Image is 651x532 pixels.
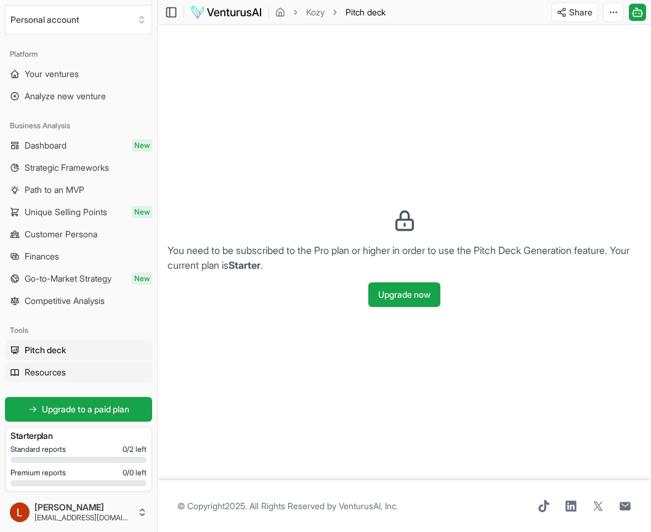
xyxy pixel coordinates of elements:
[25,366,66,379] span: Resources
[5,340,152,360] a: Pitch deck
[25,184,84,196] span: Path to an MVP
[25,139,67,152] span: Dashboard
[25,295,105,307] span: Competitive Analysis
[5,291,152,311] a: Competitive Analysis
[368,282,440,307] button: Upgrade now
[132,206,152,218] span: New
[5,158,152,178] a: Strategic Frameworks
[5,497,152,527] button: [PERSON_NAME][EMAIL_ADDRESS][DOMAIN_NAME]
[190,5,262,20] img: logo
[5,116,152,136] div: Business Analysis
[25,162,109,174] span: Strategic Frameworks
[132,272,152,285] span: New
[10,444,66,454] span: Standard reports
[346,6,386,18] span: Pitch deck
[5,86,152,106] a: Analyze new venture
[10,468,66,478] span: Premium reports
[25,272,111,285] span: Go-to-Market Strategy
[34,502,132,513] span: [PERSON_NAME]
[368,277,440,307] a: Upgrade now
[25,206,107,218] span: Unique Selling Points
[177,500,398,512] span: © Copyright 2025 . All Rights Reserved by .
[306,6,325,18] a: Kozy
[275,6,386,18] nav: breadcrumb
[25,90,106,102] span: Analyze new venture
[34,513,132,523] span: [EMAIL_ADDRESS][DOMAIN_NAME]
[25,228,97,240] span: Customer Persona
[5,224,152,244] a: Customer Persona
[5,269,152,289] a: Go-to-Market StrategyNew
[5,5,152,35] button: Select an organization
[10,502,30,522] img: ACg8ocK4lBV27Ur4MTImR7gdgGAGWkqXv7t3ETy7iWQqKjFeyTiMCqk=s96-c
[123,468,147,478] span: 0 / 0 left
[5,362,152,382] a: Resources
[5,247,152,266] a: Finances
[5,180,152,200] a: Path to an MVP
[10,430,147,442] h3: Starter plan
[123,444,147,454] span: 0 / 2 left
[5,202,152,222] a: Unique Selling PointsNew
[339,501,396,511] a: VenturusAI, Inc
[5,64,152,84] a: Your ventures
[5,321,152,340] div: Tools
[5,44,152,64] div: Platform
[551,2,598,22] button: Share
[569,6,592,18] span: Share
[228,259,261,271] span: Starter
[132,139,152,152] span: New
[5,397,152,422] a: Upgrade to a paid plan
[25,250,59,263] span: Finances
[168,244,629,271] span: You need to be subscribed to the Pro plan or higher in order to use the Pitch Deck Generation fea...
[5,136,152,155] a: DashboardNew
[42,403,129,415] span: Upgrade to a paid plan
[25,68,79,80] span: Your ventures
[25,344,66,356] span: Pitch deck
